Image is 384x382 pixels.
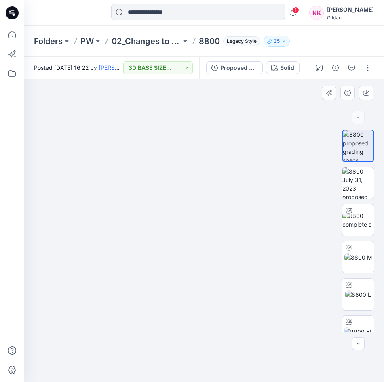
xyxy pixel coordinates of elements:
[293,7,299,13] span: 1
[345,290,371,299] img: 8800 L
[80,36,94,47] a: PW
[280,63,294,72] div: Solid
[343,130,373,161] img: 8800 proposed grading specs
[99,64,144,71] a: [PERSON_NAME]
[199,36,220,47] p: 8800
[274,37,280,46] p: 35
[327,15,374,21] div: Gildan
[264,36,290,47] button: 35
[223,36,260,46] span: Legacy Style
[34,63,123,72] span: Posted [DATE] 16:22 by
[206,61,263,74] button: Proposed grading
[344,327,373,336] img: 8800 XL
[309,6,324,20] div: NK
[342,212,374,229] img: 8800 complete s
[329,61,342,74] button: Details
[327,5,374,15] div: [PERSON_NAME]
[220,36,260,47] button: Legacy Style
[112,36,181,47] a: 02_Changes to existing styles
[344,253,372,262] img: 8800 M
[342,167,374,199] img: 8800 July 31, 2023 proposed grading grade rules
[220,63,257,72] div: Proposed grading
[34,36,63,47] a: Folders
[266,61,300,74] button: Solid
